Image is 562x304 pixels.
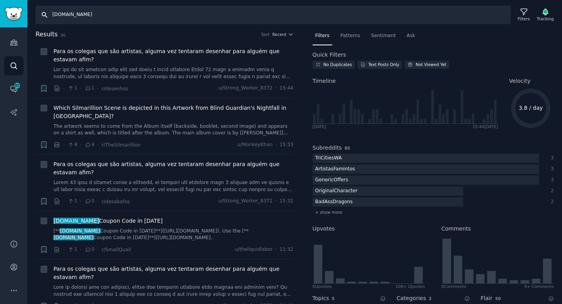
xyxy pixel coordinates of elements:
[519,105,543,111] text: 3.8 / day
[279,141,293,148] span: 15:33
[537,16,554,21] div: Tracking
[547,188,554,195] div: 2
[275,246,277,253] span: ·
[371,32,396,39] span: Sentiment
[53,217,163,225] a: [DOMAIN_NAME]Coupon Code in [DATE]
[313,294,329,302] h2: Topics
[85,85,94,92] span: 1
[396,284,425,289] div: 108+ Upvotes
[68,246,77,253] span: 1
[53,228,293,241] a: [**[DOMAIN_NAME]Coupon Code in [DATE]**]([URL][DOMAIN_NAME]). Use the [**[DOMAIN_NAME]Coupon Code...
[313,144,342,152] h2: Subreddits
[345,146,350,150] span: 85
[5,7,23,21] img: GummySearch logo
[53,265,293,281] a: Para os colegas que são artistas, alguma vez tentaram desenhar para alguém que estavam afim?
[313,124,327,129] div: [DATE]
[272,32,286,37] span: Recent
[313,77,336,85] span: Timeline
[85,246,94,253] span: 0
[36,30,58,39] span: Results
[313,154,345,163] div: TriCitiesWA
[53,218,100,224] span: [DOMAIN_NAME]
[495,296,501,301] span: 50
[275,198,277,205] span: ·
[68,85,77,92] span: 1
[68,198,77,205] span: 1
[534,7,557,23] button: Tracking
[80,141,82,149] span: ·
[407,32,415,39] span: Ask
[14,83,21,88] span: 80
[441,284,466,289] div: 0 Comment s
[429,296,431,301] span: 2
[272,32,293,37] button: Recent
[332,296,334,301] span: 5
[313,225,335,233] h2: Upvotes
[80,197,82,206] span: ·
[313,284,332,289] div: 0 Upvote s
[261,32,270,37] div: Sort
[4,79,23,98] a: 80
[101,86,128,91] span: r/desenhos
[97,197,99,206] span: ·
[275,85,277,92] span: ·
[53,66,293,80] a: Lor ips do sit ametcon adip elit sed doeiu t incid utlabore Etdol 72 magn a enimadm venia q nostr...
[97,84,99,93] span: ·
[53,104,293,120] a: Which Silmarillion Scene is depicted in this Artwork from Blind Guardian's Nightfall in [GEOGRAPH...
[279,246,293,253] span: 11:32
[315,209,343,215] span: + show more
[53,160,293,177] a: Para os colegas que são artistas, alguma vez tentaram desenhar para alguém que estavam afim?
[97,245,99,254] span: ·
[59,228,101,234] span: [DOMAIN_NAME]
[509,77,530,85] span: Velocity
[324,62,352,67] div: No Duplicates
[518,16,530,21] div: Filters
[547,166,554,173] div: 3
[63,84,65,93] span: ·
[524,284,554,289] div: 9+ Comments
[101,199,130,204] span: r/desabafos
[97,141,99,149] span: ·
[472,124,498,129] div: 15:44 [DATE]
[53,217,163,225] span: Coupon Code in [DATE]
[441,225,471,233] h2: Comments
[53,123,293,137] a: The artwork seems to come from the Album itself (backside, booklet, second image) and appears on ...
[313,175,351,185] div: GenericOffers
[63,197,65,206] span: ·
[416,62,446,67] div: Not Viewed Yet
[53,179,293,193] a: Lorem 43 ipsu d sitamet conse a elitsedd, ei tempori utl etdolore magn 3 aliquae adm ve quisno e ...
[313,186,360,196] div: OriginalCharacter
[53,235,94,240] span: [DOMAIN_NAME]
[53,47,293,64] a: Para os colegas que são artistas, alguma vez tentaram desenhar para alguém que estavam afim?
[80,84,82,93] span: ·
[218,198,272,205] span: u/Strong_Worker_8372
[68,141,77,148] span: 8
[63,141,65,149] span: ·
[60,33,66,38] span: 96
[313,51,346,59] h2: Quick Filters
[279,198,293,205] span: 15:32
[85,198,94,205] span: 0
[547,177,554,184] div: 3
[279,85,293,92] span: 15:44
[275,141,277,148] span: ·
[340,32,360,39] span: Patterns
[547,198,554,206] div: 2
[313,197,356,207] div: BadAssDragons
[481,294,493,302] h2: Flair
[397,294,426,302] h2: Categories
[315,32,330,39] span: Filters
[235,246,273,253] span: u/theliquidlabor
[218,85,272,92] span: u/Strong_Worker_8372
[53,284,293,298] a: Lore ip dolorsi ame con adipisci, elitse doe temporin utlabore etdo magnaa eni adminim veni? Qu n...
[313,165,358,174] div: ArtistasFamintos
[36,5,511,24] input: Search Keyword
[237,141,272,148] span: u/MonkeyKhan
[368,62,399,67] div: Text Posts Only
[63,245,65,254] span: ·
[101,142,140,148] span: r/TheSilmarillion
